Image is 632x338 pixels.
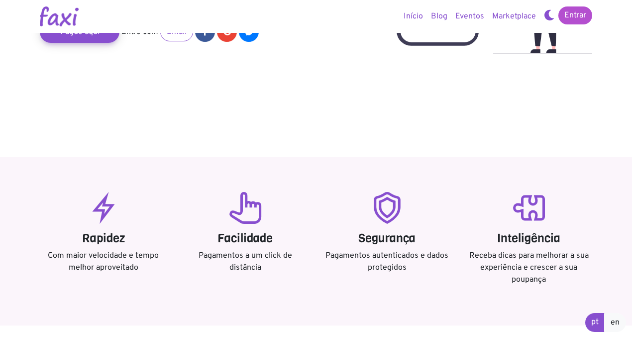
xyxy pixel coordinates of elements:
[427,6,451,26] a: Blog
[558,6,592,24] a: Entrar
[323,250,450,274] p: Pagamentos autenticados e dados protegidos
[40,6,79,26] img: Logotipo Faxi Online
[323,231,450,246] h4: Segurança
[182,250,309,274] p: Pagamentos a um click de distância
[585,313,605,332] a: pt
[451,6,488,26] a: Eventos
[488,6,540,26] a: Marketplace
[40,250,167,274] p: Com maior velocidade e tempo melhor aproveitado
[182,231,309,246] h4: Facilidade
[604,313,626,332] a: en
[465,231,592,246] h4: Inteligência
[400,6,427,26] a: Início
[465,250,592,286] p: Receba dicas para melhorar a sua experiência e crescer a sua poupança
[40,231,167,246] h4: Rapidez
